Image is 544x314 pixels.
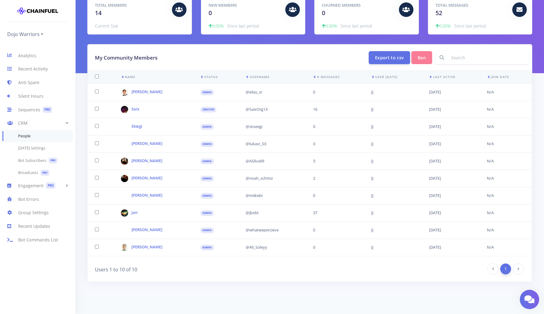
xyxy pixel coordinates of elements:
[306,170,364,187] td: 2
[371,124,373,129] span: 0
[480,135,532,152] td: N/A
[121,209,128,217] img: jbxbt.jpg
[238,170,306,187] td: @noah_schmiz
[422,101,480,118] td: [DATE]
[364,71,422,84] th: User [DATE]
[17,5,58,17] img: chainfuel-logo
[480,83,532,101] td: N/A
[121,192,128,199] img: miikebr.jpg
[238,204,306,221] td: @jbxbt
[422,83,480,101] td: [DATE]
[480,101,532,118] td: N/A
[238,71,306,84] th: Username
[371,141,373,146] span: 0
[500,263,511,274] a: 1
[306,118,364,135] td: 0
[422,204,480,221] td: [DATE]
[369,51,410,64] button: Export to csv
[371,210,373,215] span: 0
[200,227,214,234] span: admin
[238,118,306,135] td: @stoeegi
[306,83,364,101] td: 0
[306,204,364,221] td: 37
[209,2,281,8] h5: New Members
[306,71,364,84] th: # Messages
[121,123,128,130] img: stoeegi.jpg
[371,89,373,95] span: 0
[95,54,359,62] h3: My Community Members
[95,23,118,29] span: Current Stat
[121,140,128,148] img: lukasr_03.jpg
[200,141,214,147] span: admin
[422,118,480,135] td: [DATE]
[121,175,128,182] img: noah_schmiz.jpg
[422,187,480,204] td: [DATE]
[131,141,162,146] a: [PERSON_NAME]
[371,158,373,164] span: 0
[238,187,306,204] td: @miikebr
[238,101,306,118] td: @SaixOrg13
[480,187,532,204] td: N/A
[306,221,364,239] td: 0
[422,221,480,239] td: [DATE]
[227,23,259,29] span: Since last period
[95,9,102,17] span: 14
[2,130,73,142] a: People
[200,193,214,199] span: admin
[238,239,306,256] td: @Ali_Soleyy
[131,89,162,94] a: [PERSON_NAME]
[306,152,364,170] td: 5
[371,175,373,181] span: 0
[322,2,394,8] h5: Churned Members
[448,51,529,64] input: Search
[306,239,364,256] td: 0
[200,245,214,251] span: admin
[90,263,310,274] div: Users 1 to 10 of 10
[200,90,214,96] span: admin
[436,9,442,17] span: 52
[454,23,486,29] span: Since last period
[131,158,162,163] a: [PERSON_NAME]
[422,71,480,84] th: Last Active
[371,227,373,233] span: 0
[238,152,306,170] td: @ASilva99
[193,71,238,84] th: Status
[422,170,480,187] td: [DATE]
[114,71,193,84] th: Name
[131,192,162,198] a: [PERSON_NAME]
[121,158,128,165] img: ASilva99.jpg
[480,152,532,170] td: N/A
[411,51,432,64] button: Ban
[200,107,216,113] span: creator
[200,159,214,165] span: admin
[46,182,55,189] span: PRO
[121,106,128,113] img: SaixOrg13.jpg
[209,23,224,29] span: 0.00%
[480,71,532,84] th: Join Date
[480,239,532,256] td: N/A
[131,210,138,215] a: Jan
[200,124,214,130] span: admin
[480,221,532,239] td: N/A
[131,227,162,232] a: [PERSON_NAME]
[480,204,532,221] td: N/A
[322,23,337,29] span: 0.00%
[322,9,325,17] span: 0
[371,244,373,250] span: 0
[422,239,480,256] td: [DATE]
[371,193,373,198] span: 0
[200,176,214,182] span: admin
[306,135,364,152] td: 0
[306,101,364,118] td: 16
[131,175,162,181] a: [PERSON_NAME]
[209,9,212,17] span: 0
[436,2,508,8] h5: Total Messages
[121,244,128,251] img: Ali_Soleyy.jpg
[121,227,128,234] img: whatwepercieve.jpg
[238,83,306,101] td: @elias_sr
[131,244,162,250] a: [PERSON_NAME]
[436,23,451,29] span: 0.00%
[200,210,214,216] span: admin
[238,221,306,239] td: @whatwepercieve
[95,2,167,8] h5: Total Members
